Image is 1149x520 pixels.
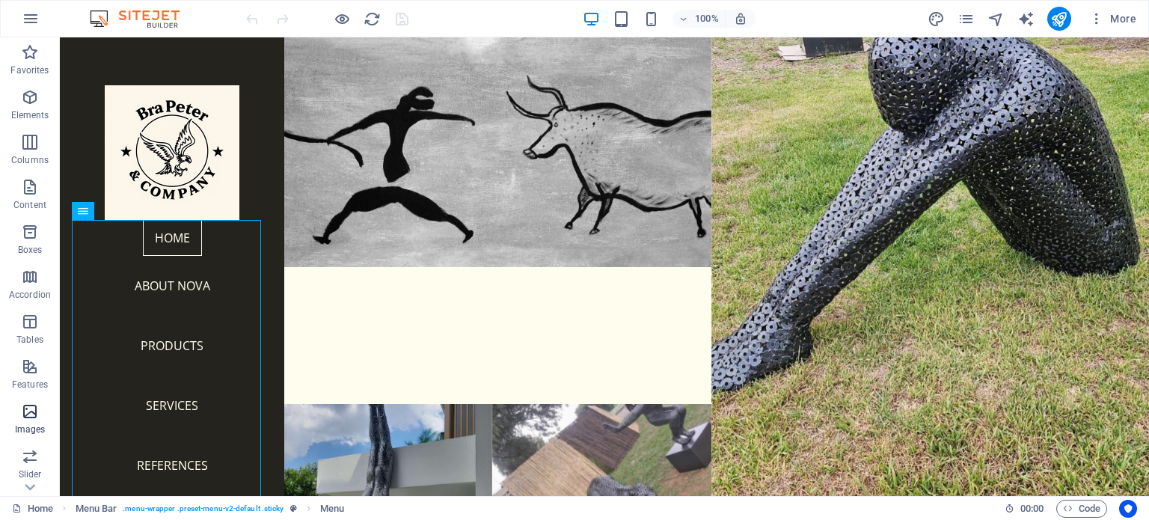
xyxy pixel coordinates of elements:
[333,10,351,28] button: Click here to leave preview mode and continue editing
[15,423,46,435] p: Images
[734,12,747,25] i: On resize automatically adjust zoom level to fit chosen device.
[123,500,284,518] span: . menu-wrapper .preset-menu-v2-default .sticky
[9,289,51,301] p: Accordion
[987,10,1005,28] button: navigator
[363,10,381,28] button: reload
[11,154,49,166] p: Columns
[672,10,726,28] button: 100%
[320,500,344,518] span: Click to select. Double-click to edit
[16,334,43,346] p: Tables
[957,10,975,28] i: Pages (Ctrl+Alt+S)
[957,10,975,28] button: pages
[18,244,43,256] p: Boxes
[1056,500,1107,518] button: Code
[1119,500,1137,518] button: Usercentrics
[11,109,49,121] p: Elements
[290,504,297,513] i: This element is a customizable preset
[13,199,46,211] p: Content
[12,379,48,391] p: Features
[1083,7,1142,31] button: More
[10,64,49,76] p: Favorites
[19,468,42,480] p: Slider
[213,207,652,359] a: AboutBra [PERSON_NAME] & Co
[1017,10,1035,28] button: text_generator
[76,500,345,518] nav: breadcrumb
[1020,500,1044,518] span: 00 00
[1017,10,1035,28] i: AI Writer
[695,10,719,28] h6: 100%
[928,10,945,28] i: Design (Ctrl+Alt+Y)
[86,10,198,28] img: Editor Logo
[987,10,1005,28] i: Navigator
[928,10,946,28] button: design
[1005,500,1044,518] h6: Session time
[1031,503,1033,514] span: :
[1050,10,1067,28] i: Publish
[1047,7,1071,31] button: publish
[1063,500,1100,518] span: Code
[76,500,117,518] span: Click to select. Double-click to edit
[12,500,53,518] a: Click to cancel selection. Double-click to open Pages
[1089,11,1136,26] span: More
